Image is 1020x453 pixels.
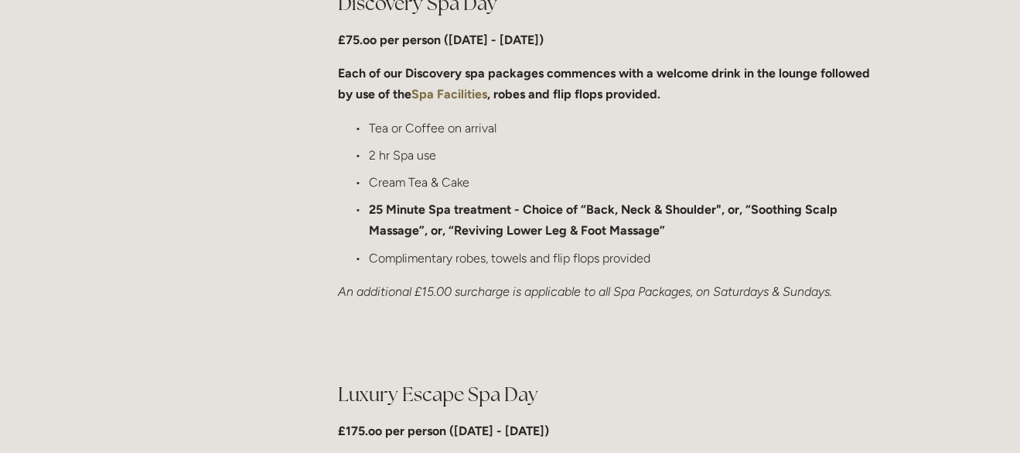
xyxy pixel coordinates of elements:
p: Complimentary robes, towels and flip flops provided [369,248,880,269]
strong: Each of our Discovery spa packages commences with a welcome drink in the lounge followed by use o... [338,66,873,101]
strong: , robes and flip flops provided. [487,87,660,101]
p: Cream Tea & Cake [369,172,880,193]
strong: 25 Minute Spa treatment - Choice of “Back, Neck & Shoulder", or, “Soothing Scalp Massage”, or, “R... [369,202,841,238]
strong: £75.oo per person ([DATE] - [DATE]) [338,33,544,47]
p: Tea or Coffee on arrival [369,118,880,139]
em: An additional £15.00 surcharge is applicable to all Spa Packages, on Saturdays & Sundays. [338,284,832,299]
a: Spa Facilities [411,87,487,101]
strong: £175.oo per person ([DATE] - [DATE]) [338,424,549,438]
p: 2 hr Spa use [369,145,880,166]
h2: Luxury Escape Spa Day [338,381,880,408]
